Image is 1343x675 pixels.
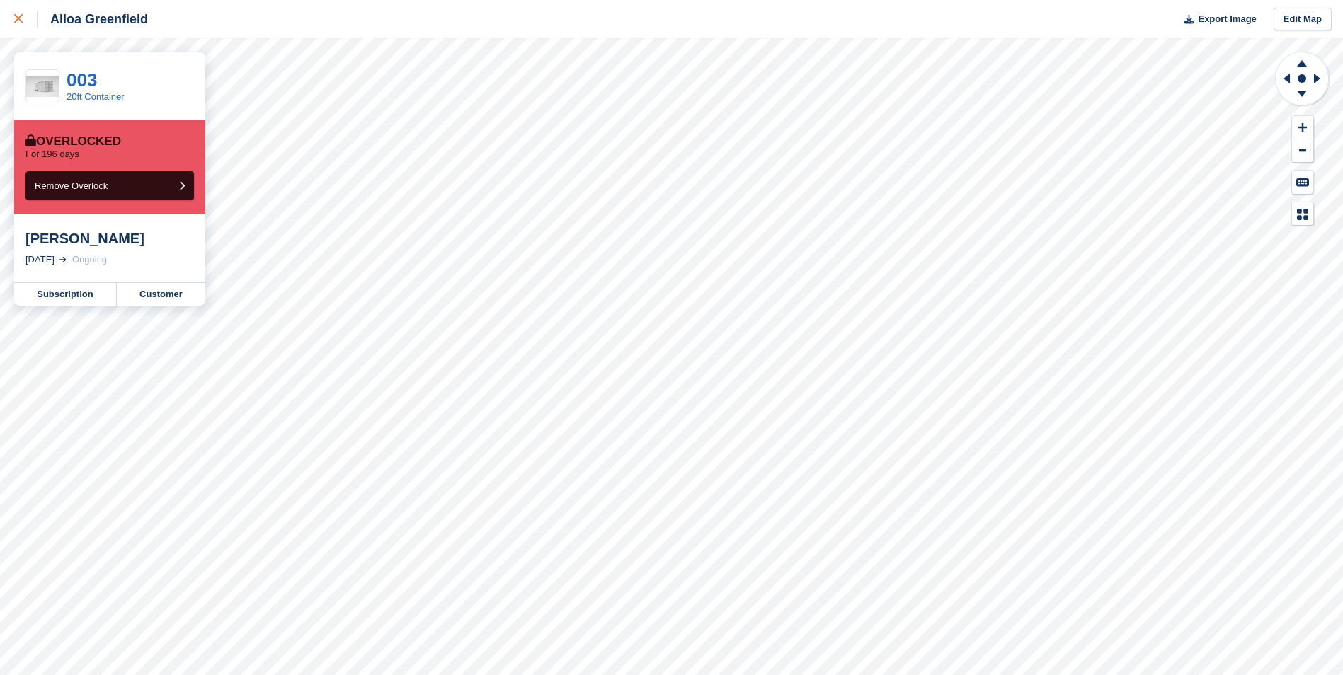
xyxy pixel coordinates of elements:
div: [DATE] [25,253,55,267]
a: Customer [117,283,205,306]
button: Remove Overlock [25,171,194,200]
button: Keyboard Shortcuts [1292,171,1313,194]
span: Remove Overlock [35,180,108,191]
button: Zoom In [1292,116,1313,139]
a: Subscription [14,283,117,306]
button: Export Image [1176,8,1257,31]
div: Ongoing [72,253,107,267]
img: arrow-right-light-icn-cde0832a797a2874e46488d9cf13f60e5c3a73dbe684e267c42b8395dfbc2abf.svg [59,257,67,262]
a: Edit Map [1274,8,1332,31]
span: Export Image [1198,12,1256,26]
div: Alloa Greenfield [38,11,148,28]
div: [PERSON_NAME] [25,230,194,247]
a: 20ft Container [67,91,125,102]
button: Map Legend [1292,202,1313,226]
button: Zoom Out [1292,139,1313,163]
img: White%20Left%20.jpg [26,76,59,98]
p: For 196 days [25,149,79,160]
a: 003 [67,69,97,91]
div: Overlocked [25,134,121,149]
